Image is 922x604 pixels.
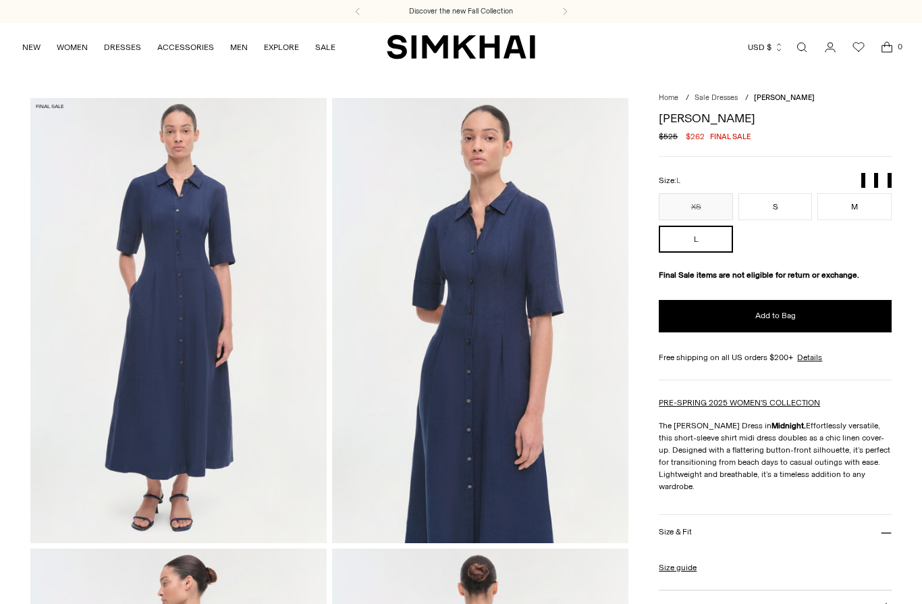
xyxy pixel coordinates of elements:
[686,130,705,143] span: $262
[817,193,892,220] button: M
[738,193,813,220] button: S
[22,32,40,62] a: NEW
[104,32,141,62] a: DRESSES
[387,34,535,60] a: SIMKHAI
[659,528,691,536] h3: Size & Fit
[30,98,327,543] img: Claudine Dress
[409,6,513,17] a: Discover the new Fall Collection
[659,93,892,104] nav: breadcrumbs
[659,300,892,332] button: Add to Bag
[659,515,892,549] button: Size & Fit
[745,93,749,104] div: /
[332,98,628,543] img: Claudine Dress
[659,561,697,574] a: Size guide
[755,310,796,322] span: Add to Bag
[817,34,844,61] a: Go to the account page
[157,32,214,62] a: ACCESSORIES
[873,34,900,61] a: Open cart modal
[659,193,733,220] button: XS
[659,351,892,363] div: Free shipping on all US orders $200+
[659,174,680,187] label: Size:
[894,41,906,53] span: 0
[686,93,689,104] div: /
[676,176,680,185] span: L
[788,34,815,61] a: Open search modal
[659,420,892,493] p: The [PERSON_NAME] Dress in Effortlessly versatile, this short-sleeve shirt midi dress doubles as ...
[659,270,859,280] strong: Final Sale items are not eligible for return or exchange.
[659,226,733,253] button: L
[754,93,815,102] span: [PERSON_NAME]
[659,112,892,124] h1: [PERSON_NAME]
[264,32,299,62] a: EXPLORE
[659,93,678,102] a: Home
[771,421,806,430] strong: Midnight.
[797,351,822,363] a: Details
[57,32,88,62] a: WOMEN
[659,130,678,143] s: $525
[659,398,820,407] a: PRE-SPRING 2025 WOMEN'S COLLECTION
[695,93,738,102] a: Sale Dresses
[845,34,872,61] a: Wishlist
[748,32,784,62] button: USD $
[315,32,335,62] a: SALE
[230,32,248,62] a: MEN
